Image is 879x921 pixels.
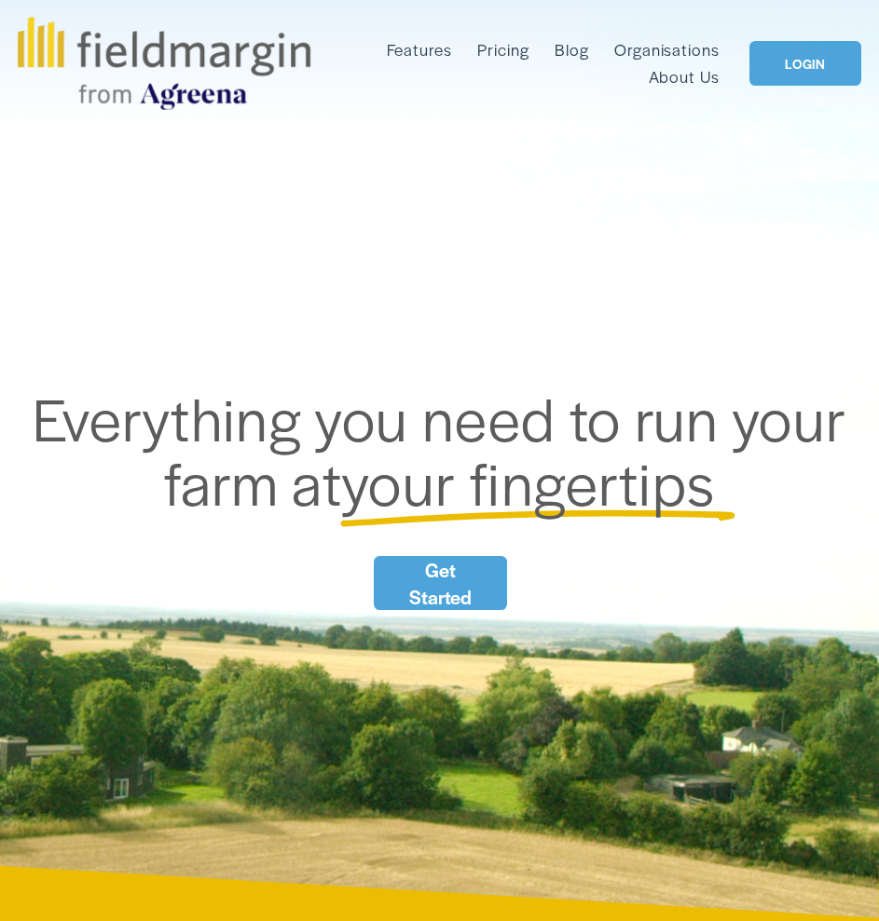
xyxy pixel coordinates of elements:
[374,556,508,610] a: Get Started
[387,36,452,63] a: folder dropdown
[18,17,310,110] img: fieldmargin.com
[614,36,720,63] a: Organisations
[749,41,861,87] a: LOGIN
[555,36,589,63] a: Blog
[387,38,452,62] span: Features
[341,440,715,523] span: your fingertips
[649,63,720,90] a: About Us
[33,375,860,523] span: Everything you need to run your farm at
[477,36,529,63] a: Pricing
